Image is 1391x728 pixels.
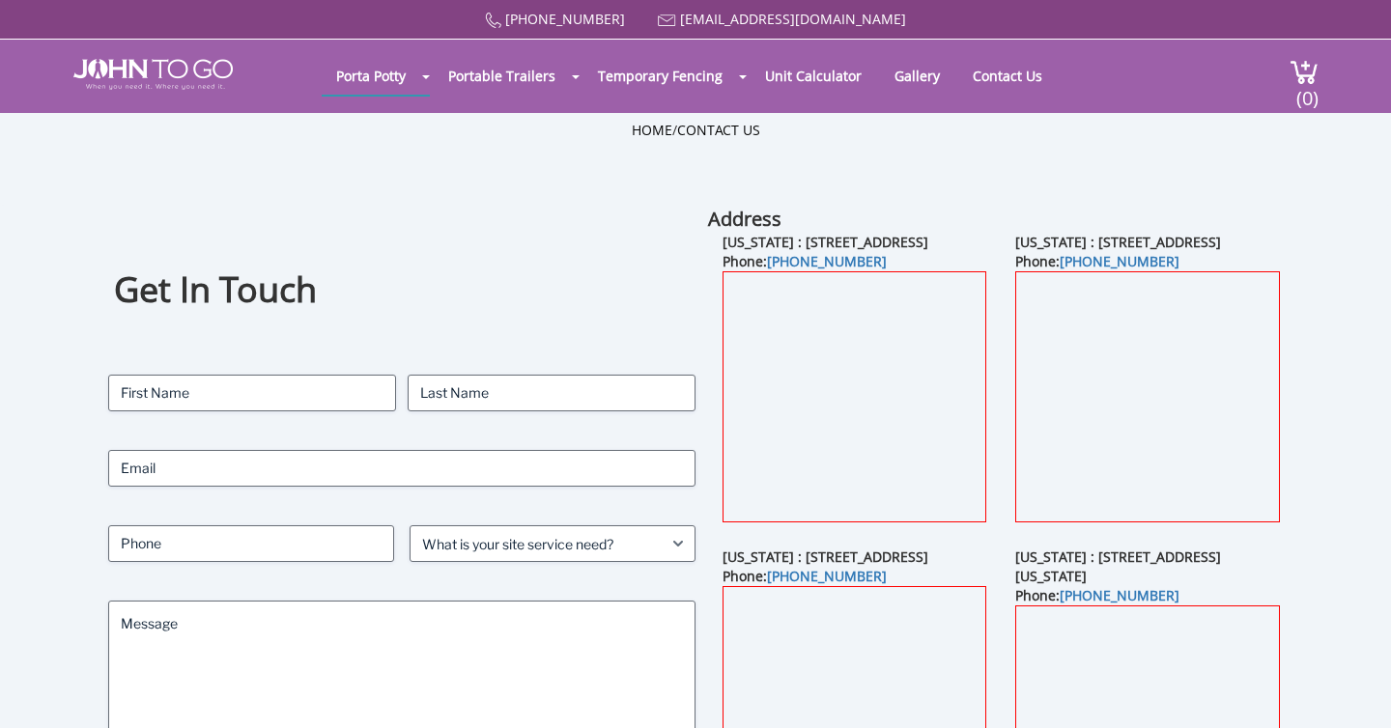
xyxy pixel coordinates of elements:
[632,121,760,140] ul: /
[723,547,928,566] b: [US_STATE] : [STREET_ADDRESS]
[880,57,954,95] a: Gallery
[723,252,887,270] b: Phone:
[485,13,501,29] img: Call
[322,57,420,95] a: Porta Potty
[767,567,887,585] a: [PHONE_NUMBER]
[73,59,233,90] img: JOHN to go
[632,121,672,139] a: Home
[708,206,781,232] b: Address
[751,57,876,95] a: Unit Calculator
[114,266,690,314] h1: Get In Touch
[108,375,396,411] input: First Name
[434,57,570,95] a: Portable Trailers
[1060,586,1179,604] a: [PHONE_NUMBER]
[723,567,887,585] b: Phone:
[1314,651,1391,728] button: Live Chat
[583,57,737,95] a: Temporary Fencing
[958,57,1057,95] a: Contact Us
[658,14,676,27] img: Mail
[680,10,906,28] a: [EMAIL_ADDRESS][DOMAIN_NAME]
[723,233,928,251] b: [US_STATE] : [STREET_ADDRESS]
[1060,252,1179,270] a: [PHONE_NUMBER]
[108,450,695,487] input: Email
[767,252,887,270] a: [PHONE_NUMBER]
[1015,586,1179,604] b: Phone:
[1015,547,1221,585] b: [US_STATE] : [STREET_ADDRESS][US_STATE]
[408,375,695,411] input: Last Name
[1295,70,1319,111] span: (0)
[677,121,760,139] a: Contact Us
[1015,233,1221,251] b: [US_STATE] : [STREET_ADDRESS]
[108,525,394,562] input: Phone
[1290,59,1319,85] img: cart a
[505,10,625,28] a: [PHONE_NUMBER]
[1015,252,1179,270] b: Phone:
